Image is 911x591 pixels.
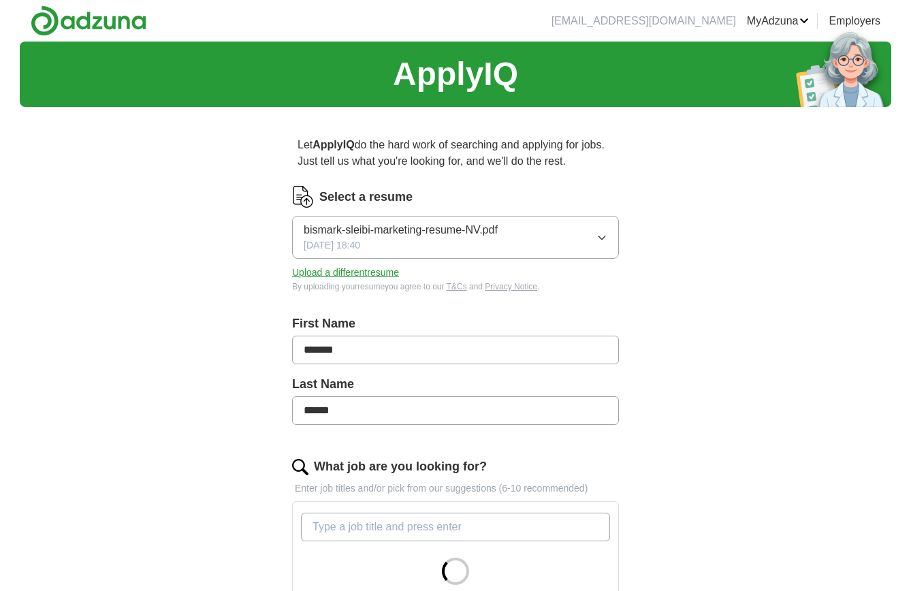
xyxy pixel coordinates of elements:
button: Upload a differentresume [292,266,399,280]
li: [EMAIL_ADDRESS][DOMAIN_NAME] [552,13,736,29]
label: Select a resume [319,188,413,206]
label: Last Name [292,375,619,394]
span: [DATE] 18:40 [304,238,360,253]
button: bismark-sleibi-marketing-resume-NV.pdf[DATE] 18:40 [292,216,619,259]
img: CV Icon [292,186,314,208]
span: bismark-sleibi-marketing-resume-NV.pdf [304,222,498,238]
img: search.png [292,459,308,475]
div: By uploading your resume you agree to our and . [292,281,619,293]
p: Let do the hard work of searching and applying for jobs. Just tell us what you're looking for, an... [292,131,619,175]
label: What job are you looking for? [314,458,487,476]
a: Employers [829,13,880,29]
a: MyAdzuna [747,13,810,29]
h1: ApplyIQ [393,50,518,99]
strong: ApplyIQ [313,139,354,150]
input: Type a job title and press enter [301,513,610,541]
a: Privacy Notice [485,282,537,291]
img: Adzuna logo [31,5,146,36]
p: Enter job titles and/or pick from our suggestions (6-10 recommended) [292,481,619,496]
label: First Name [292,315,619,333]
a: T&Cs [447,282,467,291]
